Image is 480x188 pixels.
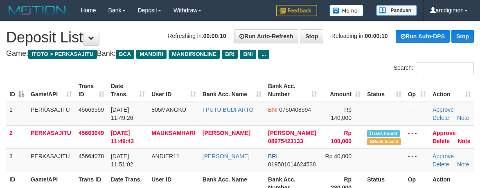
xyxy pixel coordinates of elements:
span: Rp 100,000 [331,130,352,144]
span: Refreshing in: [168,33,226,39]
th: Status: activate to sort column ascending [364,79,405,102]
span: MANDIRIONLINE [169,50,220,59]
span: BRI [268,153,277,159]
a: Stop [300,29,323,43]
th: Bank Acc. Name: activate to sort column ascending [199,79,265,102]
td: 1 [6,102,27,126]
td: 3 [6,148,27,172]
span: ANDIER11 [151,153,179,159]
span: BRI [222,50,238,59]
th: Game/API: activate to sort column ascending [27,79,75,102]
strong: 00:00:10 [365,33,388,39]
span: BNI [268,106,277,113]
span: [DATE] 11:49:43 [111,130,134,144]
span: [DATE] 11:51:02 [111,153,133,168]
td: PERKASAJITU [27,125,75,148]
a: Delete [433,161,449,168]
th: Amount: activate to sort column ascending [320,79,364,102]
td: 2 [6,125,27,148]
a: I PUTU BUDI ARTO [203,106,254,113]
a: Delete [433,115,449,121]
a: Run Auto-Refresh [234,29,298,43]
a: Delete [433,138,450,144]
img: MOTION_logo.png [6,4,68,16]
td: PERKASAJITU [27,148,75,172]
span: MAUNSAMHARI [151,130,195,136]
td: - - - [405,148,429,172]
a: Approve [433,153,454,159]
a: Run Auto-DPS [396,30,450,43]
td: PERKASAJITU [27,102,75,126]
span: 805MANGKU [151,106,186,113]
h4: Game: Bank: [6,50,474,58]
span: [PERSON_NAME] [268,130,316,136]
span: ... [258,50,269,59]
span: 45663649 [79,130,104,136]
a: [PERSON_NAME] [203,130,250,136]
td: - - - [405,102,429,126]
span: Rp 140,000 [331,106,352,121]
th: User ID: activate to sort column ascending [148,79,199,102]
span: Copy 08975423133 to clipboard [268,138,303,144]
th: ID: activate to sort column descending [6,79,27,102]
span: BNI [240,50,256,59]
th: Action: activate to sort column ascending [429,79,474,102]
a: Note [457,138,470,144]
img: Button%20Memo.svg [329,5,364,16]
a: Approve [433,130,456,136]
img: Feedback.jpg [276,5,317,16]
th: Trans ID: activate to sort column ascending [75,79,108,102]
a: Approve [433,106,454,113]
label: Search: [394,62,474,74]
img: panduan.png [376,5,417,16]
strong: 00:00:10 [203,33,226,39]
span: Copy 0750408594 to clipboard [279,106,311,113]
span: 45664078 [79,153,104,159]
span: BCA [116,50,134,59]
span: MANDIRI [136,50,167,59]
td: - - - [405,125,429,148]
th: Bank Acc. Number: activate to sort column ascending [265,79,320,102]
span: 45663559 [79,106,104,113]
th: Op: activate to sort column ascending [405,79,429,102]
th: Date Trans.: activate to sort column ascending [108,79,148,102]
a: [PERSON_NAME] [203,153,250,159]
a: Stop [451,30,474,43]
input: Search: [416,62,474,74]
span: Copy 019501014624538 to clipboard [268,161,316,168]
span: Reloading in: [331,33,388,39]
span: [DATE] 11:49:26 [111,106,133,121]
span: ITOTO > PERKASAJITU [28,50,97,59]
span: Rp 40,000 [325,153,352,159]
a: Note [457,115,469,121]
h1: Deposit List [6,29,474,46]
a: Note [457,161,469,168]
span: Bank is not match [367,138,401,145]
span: Similar transaction found [367,130,400,137]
